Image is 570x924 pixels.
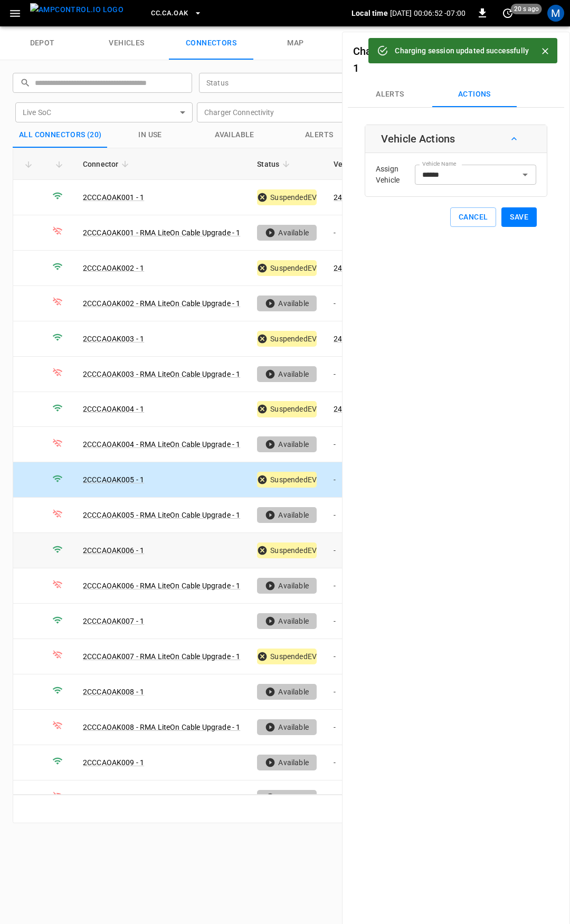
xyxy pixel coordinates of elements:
div: Available [257,790,317,806]
td: - [325,215,382,251]
div: SuspendedEV [257,401,317,417]
td: - [325,462,382,498]
button: Cancel [450,207,496,227]
a: 2CCCAOAK008 - 1 [83,688,144,696]
p: Assign Vehicle [376,164,415,186]
td: - [325,745,382,780]
td: - [325,674,382,710]
a: 240452 [334,264,359,272]
a: vehicles [84,26,169,60]
a: 2CCCAOAK009 - RMA LiteOn Cable Upgrade - 1 [83,794,240,802]
button: Close [537,43,553,59]
span: CC.CA.OAK [151,7,188,20]
h6: Vehicle Actions [381,130,455,147]
button: Save [501,207,537,227]
a: 2CCCAOAK002 - 1 [83,264,144,272]
div: Available [257,719,317,735]
a: 2CCCAOAK004 - 1 [83,405,144,413]
a: 2CCCAOAK005 - 1 [83,475,144,484]
p: [DATE] 00:06:52 -07:00 [390,8,465,18]
div: SuspendedEV [257,331,317,347]
div: SuspendedEV [257,189,317,205]
a: Charger 2CCCAOAK005 [353,45,467,58]
div: Available [257,366,317,382]
td: - [325,533,382,568]
button: Actions [432,82,517,107]
button: CC.CA.OAK [147,3,206,24]
img: ampcontrol.io logo [30,3,123,16]
span: Vehicle [334,158,373,170]
button: Available [193,122,277,148]
button: Alerts [277,122,362,148]
span: Status [257,158,293,170]
a: 2CCCAOAK006 - 1 [83,546,144,555]
a: 2CCCAOAK003 - RMA LiteOn Cable Upgrade - 1 [83,370,240,378]
div: Available [257,507,317,523]
a: 2CCCAOAK002 - RMA LiteOn Cable Upgrade - 1 [83,299,240,308]
a: 2CCCAOAK009 - 1 [83,758,144,767]
a: 2CCCAOAK008 - RMA LiteOn Cable Upgrade - 1 [83,723,240,731]
a: 2CCCAOAK001 - RMA LiteOn Cable Upgrade - 1 [83,228,240,237]
div: SuspendedEV [257,260,317,276]
td: - [325,498,382,533]
button: set refresh interval [499,5,516,22]
a: 2CCCAOAK004 - RMA LiteOn Cable Upgrade - 1 [83,440,240,449]
a: connectors [169,26,253,60]
a: 240451 [334,405,359,413]
div: profile-icon [547,5,564,22]
td: - [325,604,382,639]
td: - [325,710,382,745]
td: - [325,780,382,816]
a: 2CCCAOAK001 - 1 [83,193,144,202]
button: Open [518,167,533,182]
span: Connector [83,158,132,170]
span: 20 s ago [511,4,542,14]
button: Alerts [348,82,432,107]
button: All Connectors (20) [13,122,108,148]
div: Available [257,225,317,241]
a: 2CCCAOAK003 - 1 [83,335,144,343]
a: 2CCCAOAK007 - RMA LiteOn Cable Upgrade - 1 [83,652,240,661]
div: Charging session updated successfully [395,41,529,60]
td: - [325,639,382,674]
label: Vehicle Name [422,160,456,168]
div: Available [257,755,317,770]
div: Available [257,684,317,700]
td: - [325,357,382,392]
a: 2CCCAOAK006 - RMA LiteOn Cable Upgrade - 1 [83,582,240,590]
div: Available [257,578,317,594]
a: 240448 [334,335,359,343]
td: - [325,427,382,462]
h6: - [353,43,525,77]
p: Local time [351,8,388,18]
div: SuspendedEV [257,542,317,558]
a: 2CCCAOAK007 - 1 [83,617,144,625]
a: 2CCCAOAK005 - RMA LiteOn Cable Upgrade - 1 [83,511,240,519]
a: 240454 [334,193,359,202]
div: Connectors submenus tabs [348,82,564,107]
button: in use [108,122,193,148]
td: - [325,286,382,321]
div: Available [257,436,317,452]
td: - [325,568,382,604]
div: SuspendedEV [257,649,317,664]
div: SuspendedEV [257,472,317,488]
a: map [253,26,338,60]
div: Available [257,296,317,311]
div: Available [257,613,317,629]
